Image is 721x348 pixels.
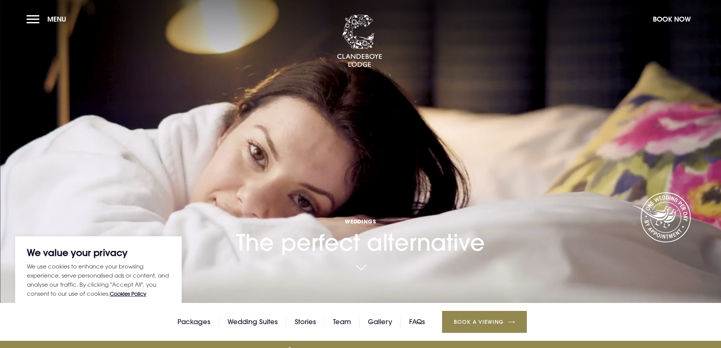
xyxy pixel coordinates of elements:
a: Stories [295,316,316,328]
a: Wedding Suites [227,316,278,328]
button: Menu [26,11,70,27]
p: We value your privacy [27,248,170,257]
img: Clandeboye Lodge [337,15,382,68]
a: Book a Viewing [442,311,527,333]
a: Packages [178,316,210,328]
a: FAQs [409,316,425,328]
p: We use cookies to enhance your browsing experience, serve personalised ads or content, and analys... [27,262,170,298]
button: Book Now [649,11,695,27]
span: Weddings [236,218,485,225]
span: Menu [47,15,66,23]
a: Team [333,316,351,328]
h1: The perfect alternative [236,175,485,256]
a: Cookies Policy [110,290,146,297]
a: Gallery [368,316,392,328]
div: We value your privacy [15,236,182,333]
